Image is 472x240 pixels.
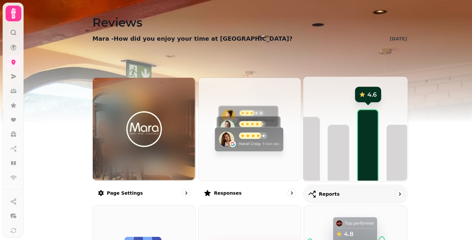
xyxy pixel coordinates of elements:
[288,190,295,196] svg: go to
[319,191,340,197] p: Reports
[303,76,407,181] img: Reports
[183,190,189,196] svg: go to
[198,77,301,180] img: Responses
[198,77,302,203] a: ResponsesResponses
[303,76,408,204] a: ReportsReports
[92,77,196,203] a: Page settingsHow did you enjoy your time at Mara?Page settings
[92,34,293,43] p: Mara - How did you enjoy your time at [GEOGRAPHIC_DATA]?
[107,190,143,196] p: Page settings
[396,191,403,197] svg: go to
[106,108,182,150] img: How did you enjoy your time at Mara?
[214,190,242,196] p: Responses
[390,35,407,42] p: [DATE]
